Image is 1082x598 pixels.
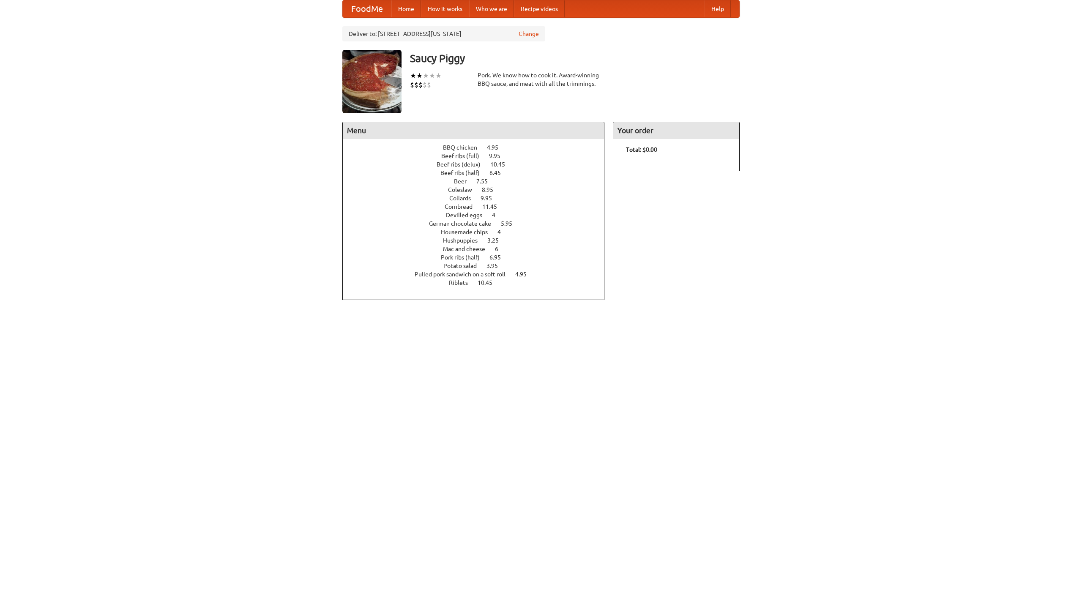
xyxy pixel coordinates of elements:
span: Pork ribs (half) [441,254,488,261]
a: Change [519,30,539,38]
li: ★ [410,71,416,80]
span: 4 [492,212,504,218]
a: Who we are [469,0,514,17]
a: Potato salad 3.95 [443,262,514,269]
span: 6.45 [489,169,509,176]
div: Deliver to: [STREET_ADDRESS][US_STATE] [342,26,545,41]
span: 10.45 [490,161,514,168]
span: BBQ chicken [443,144,486,151]
a: Beef ribs (half) 6.45 [440,169,516,176]
li: $ [423,80,427,90]
li: $ [427,80,431,90]
span: 10.45 [478,279,501,286]
a: How it works [421,0,469,17]
h4: Your order [613,122,739,139]
a: Recipe videos [514,0,565,17]
span: Beer [454,178,475,185]
a: BBQ chicken 4.95 [443,144,514,151]
div: Pork. We know how to cook it. Award-winning BBQ sauce, and meat with all the trimmings. [478,71,604,88]
span: Beef ribs (full) [441,153,488,159]
span: Housemade chips [441,229,496,235]
a: Mac and cheese 6 [443,246,514,252]
a: Housemade chips 4 [441,229,516,235]
a: FoodMe [343,0,391,17]
a: Help [705,0,731,17]
a: Hushpuppies 3.25 [443,237,514,244]
span: Potato salad [443,262,485,269]
span: Riblets [449,279,476,286]
span: Mac and cheese [443,246,494,252]
span: 4.95 [515,271,535,278]
li: $ [410,80,414,90]
span: Collards [449,195,479,202]
a: Beef ribs (delux) 10.45 [437,161,521,168]
span: Devilled eggs [446,212,491,218]
span: 8.95 [482,186,502,193]
span: 6.95 [489,254,509,261]
h4: Menu [343,122,604,139]
span: Cornbread [445,203,481,210]
a: Pulled pork sandwich on a soft roll 4.95 [415,271,542,278]
span: German chocolate cake [429,220,500,227]
span: Pulled pork sandwich on a soft roll [415,271,514,278]
span: Coleslaw [448,186,481,193]
span: 9.95 [481,195,500,202]
a: Pork ribs (half) 6.95 [441,254,516,261]
span: 11.45 [482,203,505,210]
span: Beef ribs (half) [440,169,488,176]
span: 4 [497,229,509,235]
a: Devilled eggs 4 [446,212,511,218]
li: ★ [429,71,435,80]
img: angular.jpg [342,50,402,113]
li: ★ [435,71,442,80]
li: ★ [416,71,423,80]
a: Beef ribs (full) 9.95 [441,153,516,159]
span: 3.25 [487,237,507,244]
a: Beer 7.55 [454,178,503,185]
h3: Saucy Piggy [410,50,740,67]
span: 6 [495,246,507,252]
span: 4.95 [487,144,507,151]
li: ★ [423,71,429,80]
a: Riblets 10.45 [449,279,508,286]
a: Home [391,0,421,17]
b: Total: $0.00 [626,146,657,153]
span: 5.95 [501,220,521,227]
span: Beef ribs (delux) [437,161,489,168]
a: Collards 9.95 [449,195,508,202]
span: 7.55 [476,178,496,185]
li: $ [414,80,418,90]
a: Cornbread 11.45 [445,203,513,210]
a: German chocolate cake 5.95 [429,220,528,227]
li: $ [418,80,423,90]
span: 9.95 [489,153,509,159]
a: Coleslaw 8.95 [448,186,509,193]
span: 3.95 [486,262,506,269]
span: Hushpuppies [443,237,486,244]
